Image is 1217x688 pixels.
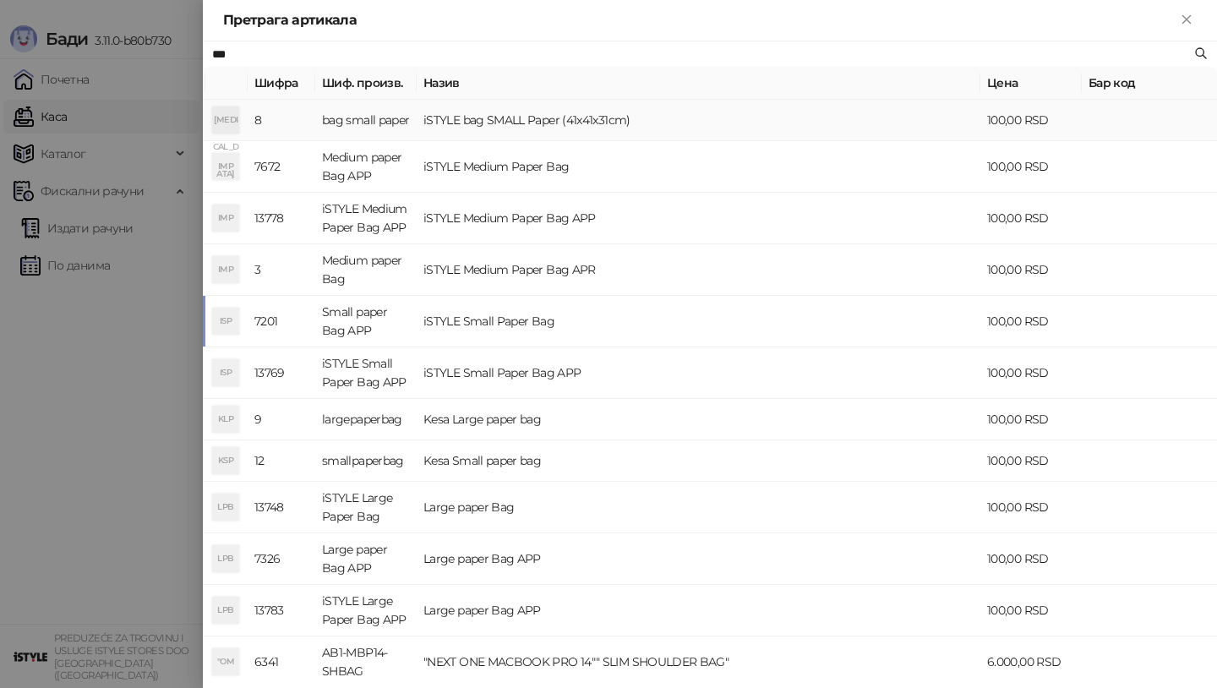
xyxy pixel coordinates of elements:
td: Large paper Bag APP [417,585,980,636]
td: iSTYLE bag SMALL Paper (41x41x31cm) [417,100,980,141]
td: 13769 [248,347,315,399]
td: Medium paper Bag [315,244,417,296]
th: Бар код [1082,67,1217,100]
td: 100,00 RSD [980,482,1082,533]
div: KSP [212,447,239,474]
div: LPB [212,545,239,572]
td: 8 [248,100,315,141]
td: iSTYLE Large Paper Bag APP [315,585,417,636]
td: 13778 [248,193,315,244]
td: 7326 [248,533,315,585]
td: smallpaperbag [315,440,417,482]
div: ISP [212,359,239,386]
td: Large paper Bag [417,482,980,533]
td: 6341 [248,636,315,688]
td: 7201 [248,296,315,347]
th: Цена [980,67,1082,100]
td: Kesa Small paper bag [417,440,980,482]
td: iSTYLE Large Paper Bag [315,482,417,533]
div: LPB [212,494,239,521]
th: Шифра [248,67,315,100]
td: iSTYLE Medium Paper Bag APP [315,193,417,244]
td: 13783 [248,585,315,636]
td: "NEXT ONE MACBOOK PRO 14"" SLIM SHOULDER BAG" [417,636,980,688]
td: 100,00 RSD [980,347,1082,399]
div: LPB [212,597,239,624]
td: 3 [248,244,315,296]
td: Medium paper Bag APP [315,141,417,193]
td: AB1-MBP14-SHBAG [315,636,417,688]
td: 100,00 RSD [980,440,1082,482]
td: 13748 [248,482,315,533]
td: largepaperbag [315,399,417,440]
div: Претрага артикала [223,10,1176,30]
td: Large paper Bag APP [417,533,980,585]
td: iSTYLE Medium Paper Bag APR [417,244,980,296]
td: 100,00 RSD [980,296,1082,347]
td: 100,00 RSD [980,244,1082,296]
td: 100,00 RSD [980,141,1082,193]
td: 12 [248,440,315,482]
td: iSTYLE Small Paper Bag APP [417,347,980,399]
td: 100,00 RSD [980,399,1082,440]
th: Назив [417,67,980,100]
td: 100,00 RSD [980,100,1082,141]
div: "OM [212,648,239,675]
td: Small paper Bag APP [315,296,417,347]
div: IMP [212,256,239,283]
td: 100,00 RSD [980,585,1082,636]
td: iSTYLE Medium Paper Bag APP [417,193,980,244]
div: IMP [212,153,239,180]
div: [MEDICAL_DATA] [212,106,239,134]
th: Шиф. произв. [315,67,417,100]
div: IMP [212,205,239,232]
td: bag small paper [315,100,417,141]
div: KLP [212,406,239,433]
td: iSTYLE Small Paper Bag APP [315,347,417,399]
td: iSTYLE Small Paper Bag [417,296,980,347]
button: Close [1176,10,1197,30]
td: 7672 [248,141,315,193]
td: 9 [248,399,315,440]
td: 100,00 RSD [980,193,1082,244]
td: 100,00 RSD [980,533,1082,585]
td: iSTYLE Medium Paper Bag [417,141,980,193]
td: Kesa Large paper bag [417,399,980,440]
div: ISP [212,308,239,335]
td: Large paper Bag APP [315,533,417,585]
td: 6.000,00 RSD [980,636,1082,688]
